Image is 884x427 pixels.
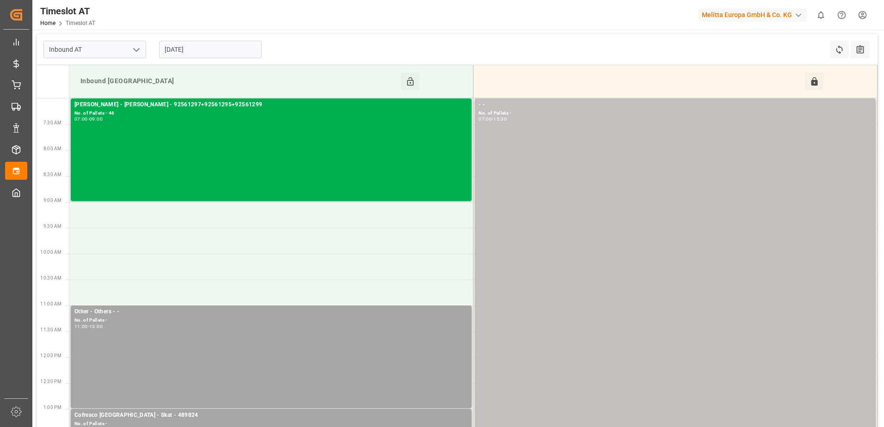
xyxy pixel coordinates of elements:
div: Inbound [GEOGRAPHIC_DATA] [77,73,401,90]
button: Help Center [831,5,852,25]
div: Other - Others - - [74,307,468,317]
button: open menu [129,43,143,57]
span: 8:30 AM [43,172,61,177]
div: 07:00 [74,117,88,121]
span: 10:30 AM [40,275,61,281]
a: Home [40,20,55,26]
button: show 0 new notifications [810,5,831,25]
div: - [88,324,89,329]
div: No. of Pallets - [479,110,872,117]
div: 11:00 [74,324,88,329]
span: 9:30 AM [43,224,61,229]
div: 09:00 [89,117,103,121]
div: No. of Pallets - [74,317,468,324]
input: Type to search/select [43,41,146,58]
span: 11:30 AM [40,327,61,332]
div: 13:00 [89,324,103,329]
div: 15:30 [493,117,507,121]
span: 11:00 AM [40,301,61,306]
input: DD.MM.YYYY [159,41,262,58]
div: - [492,117,493,121]
div: Melitta Europa GmbH & Co. KG [698,8,807,22]
span: 8:00 AM [43,146,61,151]
div: [PERSON_NAME] - [PERSON_NAME] - 92561297+92561295+92561299 [74,100,468,110]
div: Timeslot AT [40,4,95,18]
span: 10:00 AM [40,250,61,255]
span: 12:00 PM [40,353,61,358]
div: 07:00 [479,117,492,121]
div: Cofresco [GEOGRAPHIC_DATA] - Skat - 489824 [74,411,468,420]
span: 9:00 AM [43,198,61,203]
button: Melitta Europa GmbH & Co. KG [698,6,810,24]
div: No. of Pallets - 46 [74,110,468,117]
div: - [88,117,89,121]
span: 7:30 AM [43,120,61,125]
span: 12:30 PM [40,379,61,384]
span: 1:00 PM [43,405,61,410]
div: - - [479,100,872,110]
